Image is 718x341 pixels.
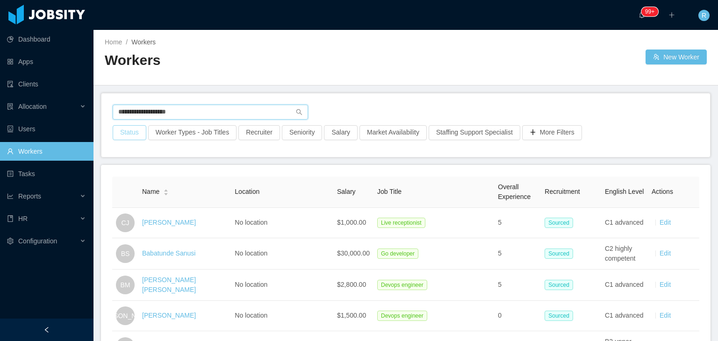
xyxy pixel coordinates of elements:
[337,219,366,226] span: $1,000.00
[702,10,706,21] span: R
[494,238,541,270] td: 5
[164,192,169,194] i: icon: caret-down
[231,270,333,301] td: No location
[337,281,366,288] span: $2,800.00
[337,249,370,257] span: $30,000.00
[142,249,195,257] a: Babatunde Sanusi
[121,276,130,294] span: BM
[522,125,582,140] button: icon: plusMore Filters
[641,7,658,16] sup: 232
[148,125,237,140] button: Worker Types - Job Titles
[494,301,541,331] td: 0
[231,301,333,331] td: No location
[601,238,648,270] td: C2 highly competent
[545,280,573,290] span: Sourced
[296,109,302,115] i: icon: search
[545,249,577,257] a: Sourced
[377,249,418,259] span: Go developer
[7,30,86,49] a: icon: pie-chartDashboard
[238,125,280,140] button: Recruiter
[142,187,159,197] span: Name
[605,188,644,195] span: English Level
[660,312,671,319] a: Edit
[545,188,580,195] span: Recruitment
[494,208,541,238] td: 5
[7,193,14,199] i: icon: line-chart
[377,280,427,290] span: Devops engineer
[131,38,156,46] span: Workers
[7,142,86,161] a: icon: userWorkers
[18,237,57,245] span: Configuration
[142,276,196,293] a: [PERSON_NAME] [PERSON_NAME]
[121,244,130,263] span: BS
[668,12,675,18] i: icon: plus
[113,125,146,140] button: Status
[18,192,41,200] span: Reports
[660,219,671,226] a: Edit
[231,208,333,238] td: No location
[545,281,577,288] a: Sourced
[545,311,573,321] span: Sourced
[105,51,406,70] h2: Workers
[121,213,129,232] span: CJ
[545,249,573,259] span: Sourced
[601,208,648,238] td: C1 advanced
[660,249,671,257] a: Edit
[7,164,86,183] a: icon: profileTasks
[337,188,356,195] span: Salary
[282,125,322,140] button: Seniority
[545,218,573,228] span: Sourced
[231,238,333,270] td: No location
[429,125,520,140] button: Staffing Support Specialist
[494,270,541,301] td: 5
[7,52,86,71] a: icon: appstoreApps
[377,188,402,195] span: Job Title
[98,306,152,325] span: [PERSON_NAME]
[18,215,28,222] span: HR
[377,311,427,321] span: Devops engineer
[601,301,648,331] td: C1 advanced
[324,125,358,140] button: Salary
[163,188,169,194] div: Sort
[142,312,196,319] a: [PERSON_NAME]
[126,38,128,46] span: /
[7,215,14,222] i: icon: book
[652,188,673,195] span: Actions
[18,103,47,110] span: Allocation
[639,12,645,18] i: icon: bell
[498,183,531,200] span: Overall Experience
[164,188,169,191] i: icon: caret-up
[359,125,427,140] button: Market Availability
[235,188,259,195] span: Location
[601,270,648,301] td: C1 advanced
[7,120,86,138] a: icon: robotUsers
[105,38,122,46] a: Home
[646,50,707,64] button: icon: usergroup-addNew Worker
[660,281,671,288] a: Edit
[337,312,366,319] span: $1,500.00
[545,219,577,226] a: Sourced
[7,238,14,244] i: icon: setting
[142,219,196,226] a: [PERSON_NAME]
[545,312,577,319] a: Sourced
[377,218,425,228] span: Live receptionist
[7,75,86,93] a: icon: auditClients
[7,103,14,110] i: icon: solution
